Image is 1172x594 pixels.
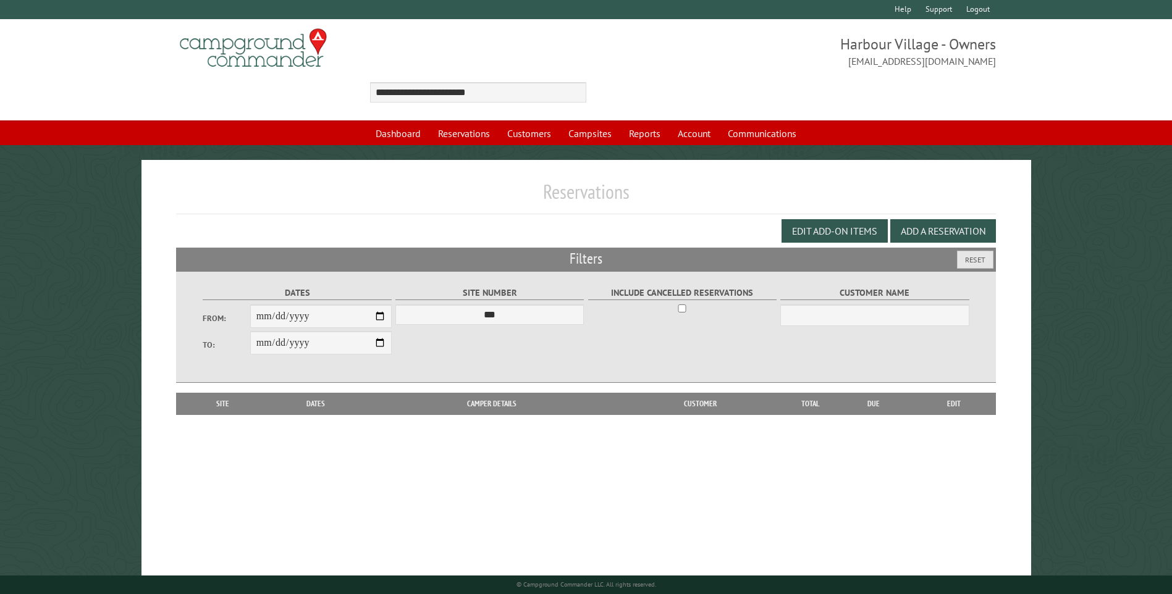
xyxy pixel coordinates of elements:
[835,393,913,415] th: Due
[780,286,969,300] label: Customer Name
[176,248,995,271] h2: Filters
[203,312,250,324] label: From:
[622,122,668,145] a: Reports
[176,180,995,214] h1: Reservations
[561,122,619,145] a: Campsites
[395,286,584,300] label: Site Number
[516,580,656,588] small: © Campground Commander LLC. All rights reserved.
[957,251,993,269] button: Reset
[782,219,888,243] button: Edit Add-on Items
[586,34,996,69] span: Harbour Village - Owners [EMAIL_ADDRESS][DOMAIN_NAME]
[720,122,804,145] a: Communications
[203,339,250,351] label: To:
[785,393,835,415] th: Total
[615,393,785,415] th: Customer
[431,122,497,145] a: Reservations
[890,219,996,243] button: Add a Reservation
[913,393,996,415] th: Edit
[670,122,718,145] a: Account
[176,24,331,72] img: Campground Commander
[203,286,391,300] label: Dates
[588,286,777,300] label: Include Cancelled Reservations
[368,122,428,145] a: Dashboard
[369,393,615,415] th: Camper Details
[500,122,559,145] a: Customers
[182,393,263,415] th: Site
[263,393,369,415] th: Dates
